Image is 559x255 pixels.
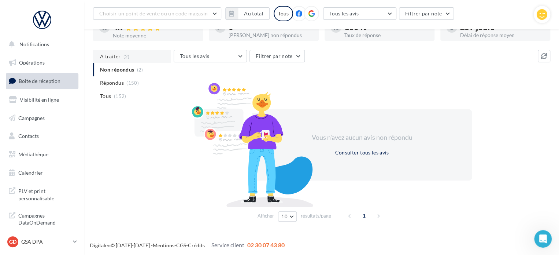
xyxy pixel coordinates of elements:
[93,7,221,20] button: Choisir un point de vente ou un code magasin
[332,148,392,157] button: Consulter tous les avis
[229,23,313,31] div: 0
[174,50,247,62] button: Tous les avis
[4,128,80,144] a: Contacts
[329,10,359,17] span: Tous les avis
[9,238,16,245] span: GD
[90,242,111,248] a: Digitaleo
[19,59,45,66] span: Opérations
[358,210,370,222] span: 1
[301,212,331,219] span: résultats/page
[460,23,544,31] div: 257 jours
[274,6,293,21] div: Tous
[153,242,174,248] a: Mentions
[113,23,197,32] div: 4.9
[99,10,208,17] span: Choisir un point de vente ou un code magasin
[18,151,48,157] span: Médiathèque
[278,211,297,222] button: 10
[90,242,285,248] span: © [DATE]-[DATE] - - -
[225,7,270,20] button: Au total
[4,147,80,162] a: Médiathèque
[4,92,80,108] a: Visibilité en ligne
[247,241,285,248] span: 02 30 07 43 80
[4,165,80,181] a: Calendrier
[344,23,429,31] div: 100 %
[4,110,80,126] a: Campagnes
[20,96,59,103] span: Visibilité en ligne
[18,186,75,202] span: PLV et print personnalisable
[299,133,425,142] div: Vous n'avez aucun avis non répondu
[100,79,124,87] span: Répondus
[4,55,80,70] a: Opérations
[18,114,45,121] span: Campagnes
[4,183,80,205] a: PLV et print personnalisable
[100,53,121,60] span: A traiter
[21,238,70,245] p: GSA DPA
[4,73,80,89] a: Boîte de réception
[460,33,544,38] div: Délai de réponse moyen
[4,37,77,52] button: Notifications
[211,241,244,248] span: Service client
[281,214,288,219] span: 10
[6,235,78,249] a: GD GSA DPA
[399,7,454,20] button: Filtrer par note
[19,41,49,47] span: Notifications
[18,170,43,176] span: Calendrier
[113,33,197,38] div: Note moyenne
[4,208,80,229] a: Campagnes DataOnDemand
[114,93,126,99] span: (152)
[19,78,60,84] span: Boîte de réception
[534,230,552,248] iframe: Intercom live chat
[180,53,210,59] span: Tous les avis
[229,33,313,38] div: [PERSON_NAME] non répondus
[123,54,130,59] span: (2)
[258,212,274,219] span: Afficher
[100,92,111,100] span: Tous
[238,7,270,20] button: Au total
[344,33,429,38] div: Taux de réponse
[249,50,305,62] button: Filtrer par note
[18,133,39,139] span: Contacts
[323,7,396,20] button: Tous les avis
[188,242,205,248] a: Crédits
[176,242,186,248] a: CGS
[126,80,139,86] span: (150)
[18,211,75,226] span: Campagnes DataOnDemand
